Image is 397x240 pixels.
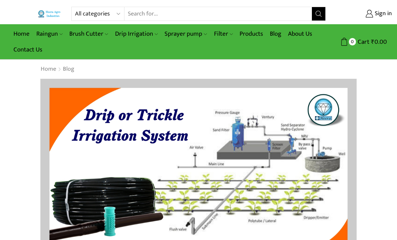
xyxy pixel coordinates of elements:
a: Brush Cutter [66,26,111,42]
a: Sprayer pump [161,26,210,42]
bdi: 0.00 [371,37,387,47]
span: 0 [349,38,356,45]
span: ₹ [371,37,374,47]
a: Blog [63,65,75,74]
a: Drip Irrigation [112,26,161,42]
a: Products [236,26,266,42]
a: Blog [266,26,285,42]
a: Raingun [33,26,66,42]
span: Sign in [373,9,392,18]
button: Search button [312,7,325,21]
input: Search for... [124,7,312,21]
a: Contact Us [10,42,46,58]
a: Home [40,65,57,74]
a: About Us [285,26,316,42]
a: Home [10,26,33,42]
a: Sign in [336,8,392,20]
a: 0 Cart ₹0.00 [332,36,387,48]
span: Cart [356,37,369,46]
a: Filter [211,26,236,42]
